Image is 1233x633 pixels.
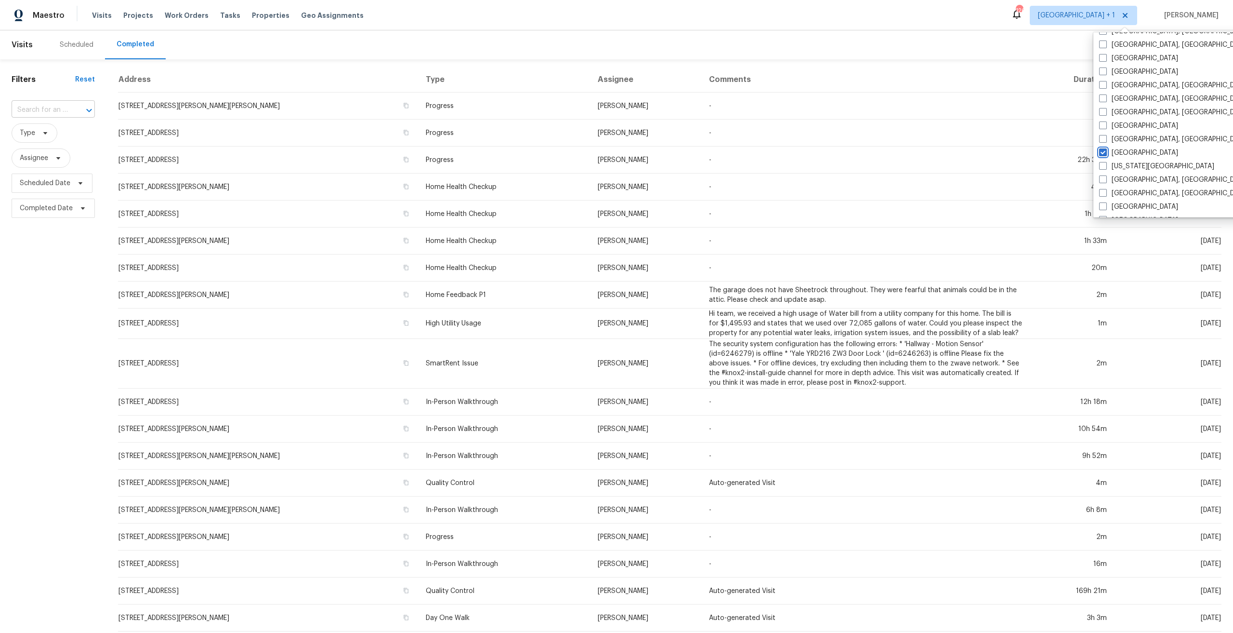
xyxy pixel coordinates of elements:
[1032,389,1114,416] td: 12h 18m
[1032,228,1114,255] td: 1h 33m
[118,389,418,416] td: [STREET_ADDRESS]
[418,93,590,120] td: Progress
[701,93,1032,120] td: -
[402,209,410,218] button: Copy Address
[701,174,1032,201] td: -
[590,524,701,551] td: [PERSON_NAME]
[590,389,701,416] td: [PERSON_NAME]
[1115,282,1221,309] td: [DATE]
[1032,470,1114,497] td: 4m
[418,282,590,309] td: Home Feedback P1
[20,203,73,213] span: Completed Date
[60,40,93,50] div: Scheduled
[402,397,410,406] button: Copy Address
[701,339,1032,389] td: The security system configuration has the following errors: * 'Hallway - Motion Sensor' (id=62462...
[12,34,33,55] span: Visits
[1115,389,1221,416] td: [DATE]
[701,120,1032,147] td: -
[20,128,35,138] span: Type
[590,282,701,309] td: [PERSON_NAME]
[1032,201,1114,228] td: 1h 16m
[1032,147,1114,174] td: 22h 30m
[118,67,418,93] th: Address
[402,451,410,460] button: Copy Address
[590,93,701,120] td: [PERSON_NAME]
[301,11,364,20] span: Geo Assignments
[1032,309,1114,339] td: 1m
[1032,339,1114,389] td: 2m
[402,128,410,137] button: Copy Address
[701,67,1032,93] th: Comments
[418,309,590,339] td: High Utility Usage
[118,524,418,551] td: [STREET_ADDRESS][PERSON_NAME]
[402,505,410,514] button: Copy Address
[12,103,68,118] input: Search for an address...
[118,497,418,524] td: [STREET_ADDRESS][PERSON_NAME][PERSON_NAME]
[418,578,590,605] td: Quality Control
[402,236,410,245] button: Copy Address
[701,497,1032,524] td: -
[418,120,590,147] td: Progress
[402,290,410,299] button: Copy Address
[118,147,418,174] td: [STREET_ADDRESS]
[1032,524,1114,551] td: 2m
[402,182,410,191] button: Copy Address
[118,605,418,632] td: [STREET_ADDRESS][PERSON_NAME]
[1032,255,1114,282] td: 20m
[220,12,240,19] span: Tasks
[1099,67,1178,77] label: [GEOGRAPHIC_DATA]
[402,359,410,367] button: Copy Address
[402,155,410,164] button: Copy Address
[118,339,418,389] td: [STREET_ADDRESS]
[92,11,112,20] span: Visits
[1099,162,1214,171] label: [US_STATE][GEOGRAPHIC_DATA]
[402,586,410,595] button: Copy Address
[418,339,590,389] td: SmartRent Issue
[590,147,701,174] td: [PERSON_NAME]
[118,120,418,147] td: [STREET_ADDRESS]
[701,524,1032,551] td: -
[118,578,418,605] td: [STREET_ADDRESS]
[1115,524,1221,551] td: [DATE]
[590,201,701,228] td: [PERSON_NAME]
[402,319,410,327] button: Copy Address
[418,416,590,443] td: In-Person Walkthrough
[701,255,1032,282] td: -
[590,497,701,524] td: [PERSON_NAME]
[20,178,70,188] span: Scheduled Date
[117,40,154,49] div: Completed
[590,443,701,470] td: [PERSON_NAME]
[1115,255,1221,282] td: [DATE]
[1032,578,1114,605] td: 169h 21m
[118,470,418,497] td: [STREET_ADDRESS][PERSON_NAME]
[1099,121,1178,131] label: [GEOGRAPHIC_DATA]
[1115,416,1221,443] td: [DATE]
[1115,228,1221,255] td: [DATE]
[701,605,1032,632] td: Auto-generated Visit
[418,228,590,255] td: Home Health Checkup
[1099,202,1178,212] label: [GEOGRAPHIC_DATA]
[590,470,701,497] td: [PERSON_NAME]
[118,93,418,120] td: [STREET_ADDRESS][PERSON_NAME][PERSON_NAME]
[590,551,701,578] td: [PERSON_NAME]
[118,309,418,339] td: [STREET_ADDRESS]
[1115,605,1221,632] td: [DATE]
[1115,309,1221,339] td: [DATE]
[165,11,209,20] span: Work Orders
[1016,6,1023,15] div: 126
[402,613,410,622] button: Copy Address
[20,153,48,163] span: Assignee
[402,263,410,272] button: Copy Address
[1115,470,1221,497] td: [DATE]
[1115,339,1221,389] td: [DATE]
[252,11,289,20] span: Properties
[590,120,701,147] td: [PERSON_NAME]
[1032,416,1114,443] td: 10h 54m
[590,339,701,389] td: [PERSON_NAME]
[418,443,590,470] td: In-Person Walkthrough
[701,228,1032,255] td: -
[418,201,590,228] td: Home Health Checkup
[1099,54,1178,63] label: [GEOGRAPHIC_DATA]
[118,201,418,228] td: [STREET_ADDRESS]
[701,470,1032,497] td: Auto-generated Visit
